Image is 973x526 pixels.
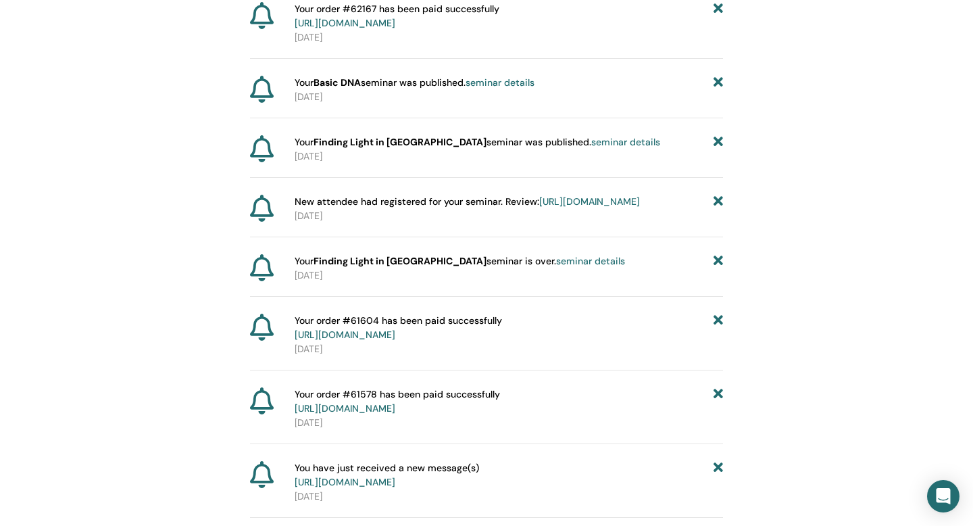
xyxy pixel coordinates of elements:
span: Your seminar was published. [295,76,534,90]
strong: Basic DNA [314,76,361,89]
a: [URL][DOMAIN_NAME] [539,195,640,208]
a: seminar details [591,136,660,148]
a: seminar details [556,255,625,267]
p: [DATE] [295,342,723,356]
span: Your order #61578 has been paid successfully [295,387,500,416]
p: [DATE] [295,489,723,504]
a: [URL][DOMAIN_NAME] [295,329,395,341]
p: [DATE] [295,90,723,104]
span: Your seminar was published. [295,135,660,149]
div: Open Intercom Messenger [927,480,959,512]
a: [URL][DOMAIN_NAME] [295,17,395,29]
p: [DATE] [295,268,723,283]
a: [URL][DOMAIN_NAME] [295,476,395,488]
strong: Finding Light in [GEOGRAPHIC_DATA] [314,255,487,267]
a: seminar details [466,76,534,89]
strong: Finding Light in [GEOGRAPHIC_DATA] [314,136,487,148]
span: You have just received a new message(s) [295,461,479,489]
span: New attendee had registered for your seminar. Review: [295,195,640,209]
p: [DATE] [295,416,723,430]
span: Your order #61604 has been paid successfully [295,314,502,342]
p: [DATE] [295,209,723,223]
span: Your order #62167 has been paid successfully [295,2,499,30]
a: [URL][DOMAIN_NAME] [295,402,395,414]
p: [DATE] [295,149,723,164]
p: [DATE] [295,30,723,45]
span: Your seminar is over. [295,254,625,268]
